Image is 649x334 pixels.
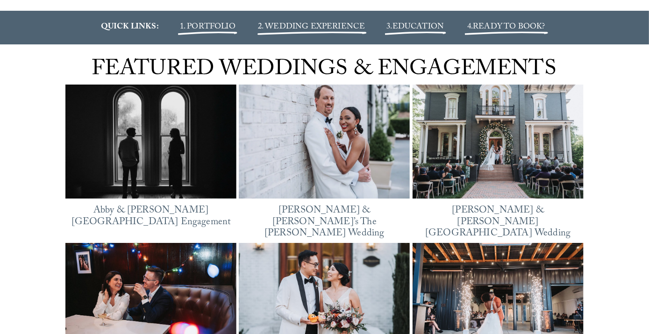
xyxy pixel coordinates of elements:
[258,21,365,34] a: 2. WEDDING EXPERIENCE
[467,21,473,34] span: 4.
[387,21,444,34] span: 3.
[180,21,235,34] a: 1. PORTFOLIO
[264,203,385,242] a: [PERSON_NAME] & [PERSON_NAME]’s The [PERSON_NAME] Wedding
[65,78,236,206] img: Abby &amp; Reed’s Heights House Hotel Engagement
[239,77,410,206] img: Bella &amp; Mike’s The Maxwell Raleigh Wedding
[392,21,444,34] a: EDUCATION
[473,21,545,34] a: READY TO BOOK?
[101,21,159,34] strong: QUICK LINKS:
[239,85,410,199] a: Bella &amp; Mike’s The Maxwell Raleigh Wedding
[92,52,556,90] span: FEATURED WEDDINGS & ENGAGEMENTS
[65,85,236,199] a: Abby &amp; Reed’s Heights House Hotel Engagement
[413,85,584,199] img: Chantel &amp; James’ Heights House Hotel Wedding
[71,203,231,230] a: Abby & [PERSON_NAME][GEOGRAPHIC_DATA] Engagement
[425,203,571,242] a: [PERSON_NAME] & [PERSON_NAME][GEOGRAPHIC_DATA] Wedding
